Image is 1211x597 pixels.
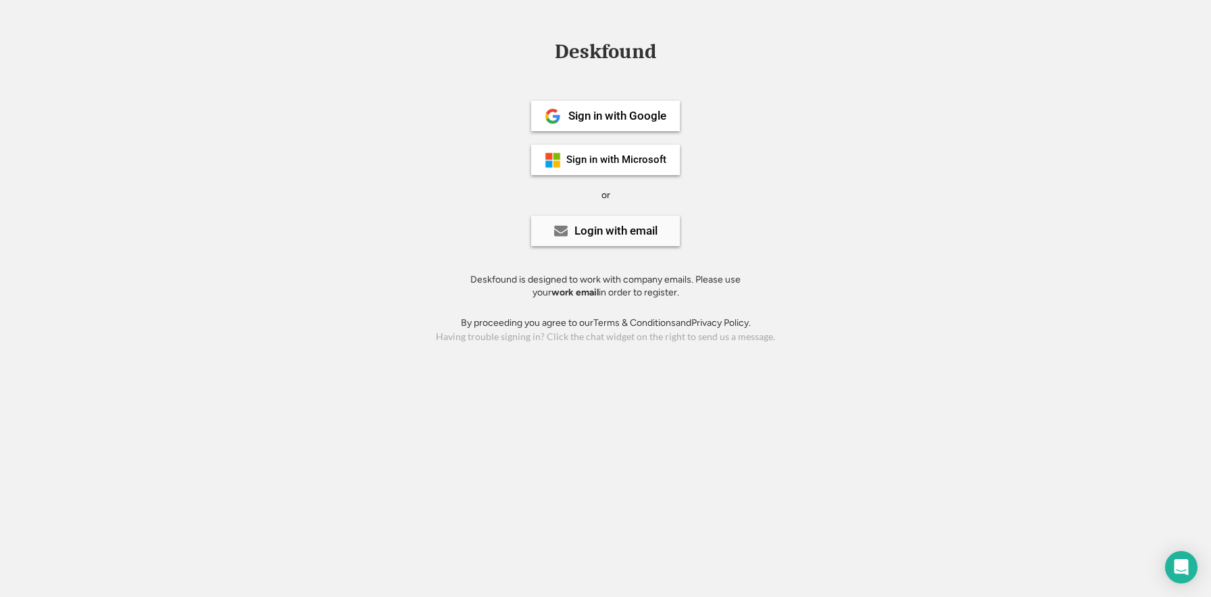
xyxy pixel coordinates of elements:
strong: work email [551,287,599,298]
img: ms-symbollockup_mssymbol_19.png [545,152,561,168]
div: Open Intercom Messenger [1165,551,1197,583]
div: or [601,189,610,202]
div: Deskfound is designed to work with company emails. Please use your in order to register. [453,273,758,300]
div: Deskfound [548,41,663,62]
a: Privacy Policy. [691,317,751,329]
img: 1024px-Google__G__Logo.svg.png [545,108,561,124]
a: Terms & Conditions [593,317,676,329]
div: Sign in with Google [568,110,666,122]
div: Sign in with Microsoft [566,155,666,165]
div: By proceeding you agree to our and [461,316,751,330]
div: Login with email [574,225,658,237]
